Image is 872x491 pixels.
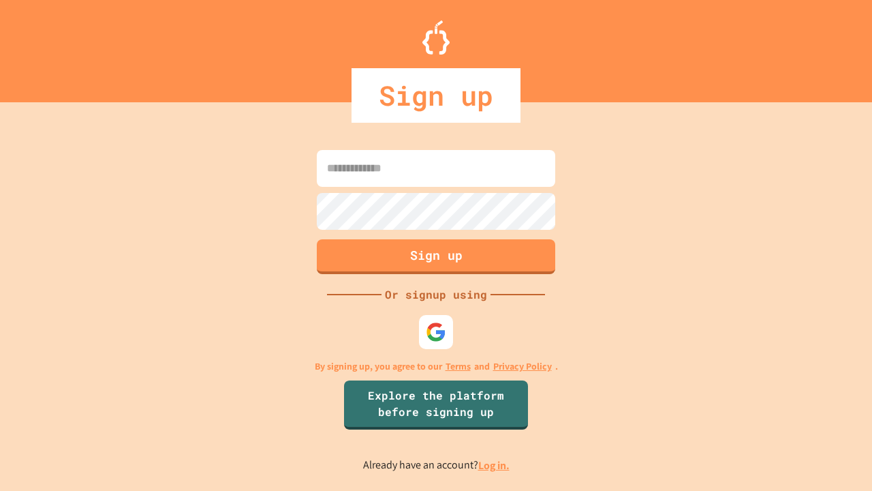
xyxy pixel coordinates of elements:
[352,68,520,123] div: Sign up
[422,20,450,55] img: Logo.svg
[426,322,446,342] img: google-icon.svg
[381,286,490,303] div: Or signup using
[493,359,552,374] a: Privacy Policy
[315,359,558,374] p: By signing up, you agree to our and .
[478,458,510,473] a: Log in.
[317,239,555,274] button: Sign up
[344,381,528,430] a: Explore the platform before signing up
[446,359,471,374] a: Terms
[363,457,510,474] p: Already have an account?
